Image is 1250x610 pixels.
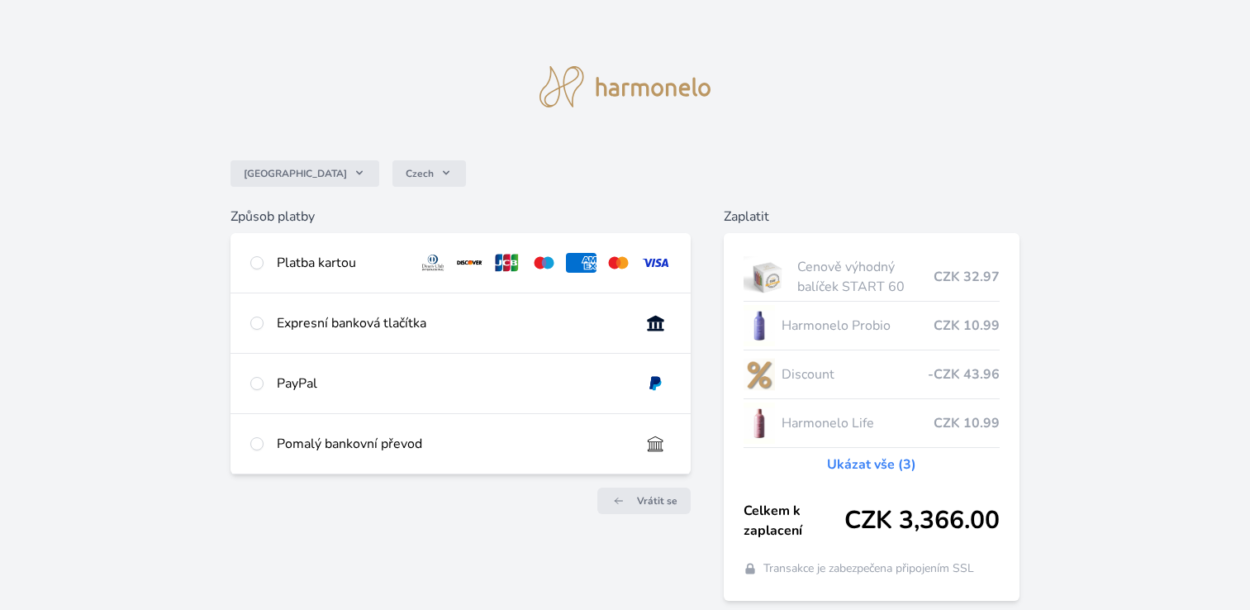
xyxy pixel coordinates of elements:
button: Czech [392,160,466,187]
img: maestro.svg [529,253,559,273]
a: Vrátit se [597,488,691,514]
span: Czech [406,167,434,180]
span: Harmonelo Life [782,413,934,433]
span: -CZK 43.96 [928,365,1000,384]
img: visa.svg [640,253,671,273]
img: jcb.svg [492,253,522,273]
div: Expresní banková tlačítka [277,313,627,333]
span: CZK 32.97 [934,267,1000,287]
img: paypal.svg [640,374,671,393]
img: diners.svg [418,253,449,273]
img: onlineBanking_CZ.svg [640,313,671,333]
img: start.jpg [744,256,791,298]
div: Platba kartou [277,253,405,273]
img: logo.svg [539,66,711,107]
span: Vrátit se [637,494,677,508]
span: Cenově výhodný balíček START 60 [797,257,934,297]
div: Pomalý bankovní převod [277,434,627,454]
span: CZK 3,366.00 [844,506,1000,536]
span: Harmonelo Probio [782,316,934,336]
span: Celkem k zaplacení [744,501,844,541]
img: bankTransfer_IBAN.svg [640,434,671,454]
div: PayPal [277,374,627,393]
img: mc.svg [603,253,634,273]
span: Transakce je zabezpečena připojením SSL [763,560,974,577]
span: CZK 10.99 [934,316,1000,336]
span: [GEOGRAPHIC_DATA] [244,167,347,180]
img: discount-lo.png [744,354,775,395]
span: Discount [782,365,928,384]
img: amex.svg [566,253,596,273]
span: CZK 10.99 [934,413,1000,433]
h6: Způsob platby [231,207,691,226]
img: CLEAN_LIFE_se_stinem_x-lo.jpg [744,403,775,444]
img: discover.svg [454,253,485,273]
button: [GEOGRAPHIC_DATA] [231,160,379,187]
img: CLEAN_PROBIO_se_stinem_x-lo.jpg [744,305,775,346]
a: Ukázat vše (3) [827,455,916,474]
h6: Zaplatit [724,207,1019,226]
